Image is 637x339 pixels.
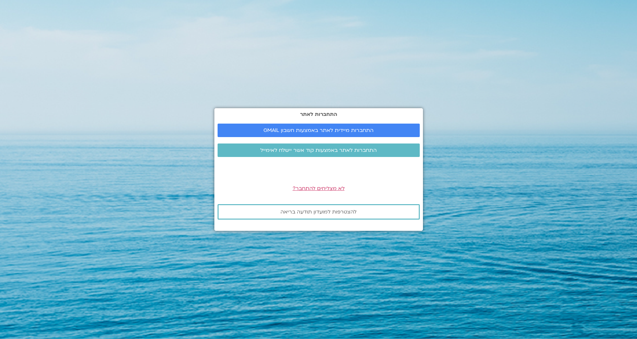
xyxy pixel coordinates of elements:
[260,147,377,153] span: התחברות לאתר באמצעות קוד אשר יישלח לאימייל
[293,185,345,192] a: לא מצליחים להתחבר?
[218,204,420,220] a: להצטרפות למועדון תודעה בריאה
[280,209,357,215] span: להצטרפות למועדון תודעה בריאה
[218,111,420,117] h2: התחברות לאתר
[218,143,420,157] a: התחברות לאתר באמצעות קוד אשר יישלח לאימייל
[218,124,420,137] a: התחברות מיידית לאתר באמצעות חשבון GMAIL
[263,127,374,133] span: התחברות מיידית לאתר באמצעות חשבון GMAIL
